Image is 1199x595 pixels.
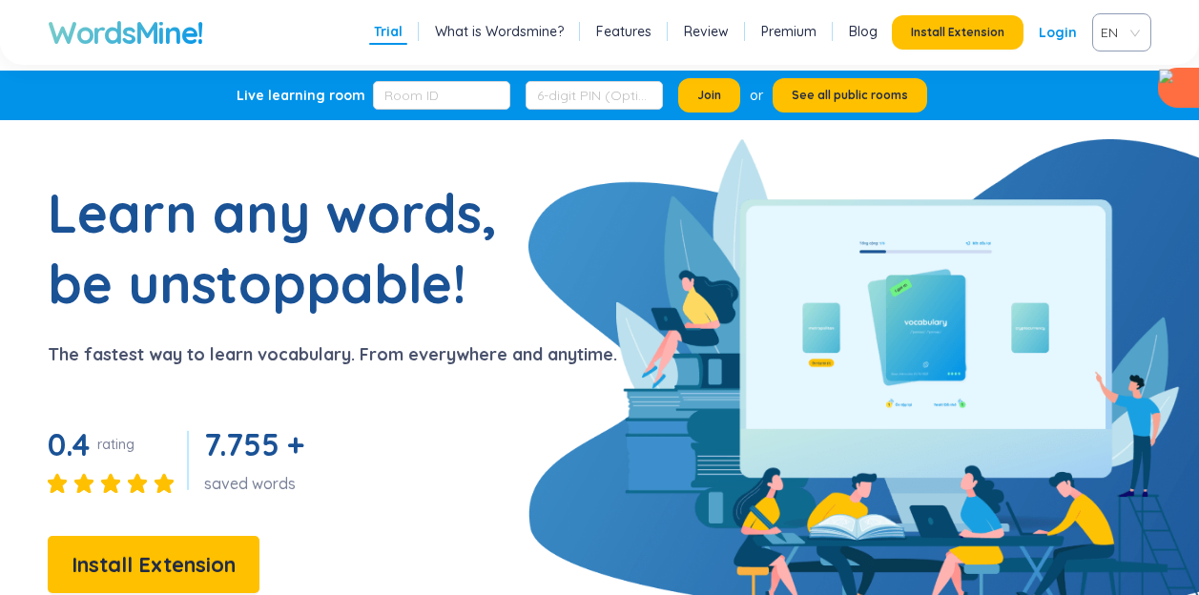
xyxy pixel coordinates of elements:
[72,548,236,582] span: Install Extension
[596,22,651,41] a: Features
[849,22,878,41] a: Blog
[678,78,740,113] button: Join
[48,557,259,576] a: Install Extension
[237,86,365,105] div: Live learning room
[97,435,134,454] div: rating
[1101,18,1135,47] span: VIE
[526,81,663,110] input: 6-digit PIN (Optional)
[792,88,908,103] span: See all public rooms
[1039,15,1077,50] a: Login
[697,88,721,103] span: Join
[911,25,1004,40] span: Install Extension
[435,22,564,41] a: What is Wordsmine?
[773,78,927,113] button: See all public rooms
[750,85,763,106] div: or
[48,177,525,318] h1: Learn any words, be unstoppable!
[48,13,203,51] a: WordsMine!
[892,15,1023,50] button: Install Extension
[761,22,817,41] a: Premium
[48,341,617,368] p: The fastest way to learn vocabulary. From everywhere and anytime.
[204,473,312,494] div: saved words
[48,425,90,463] span: 0.4
[374,22,403,41] a: Trial
[204,425,304,463] span: 7.755 +
[48,536,259,593] button: Install Extension
[373,81,510,110] input: Room ID
[684,22,729,41] a: Review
